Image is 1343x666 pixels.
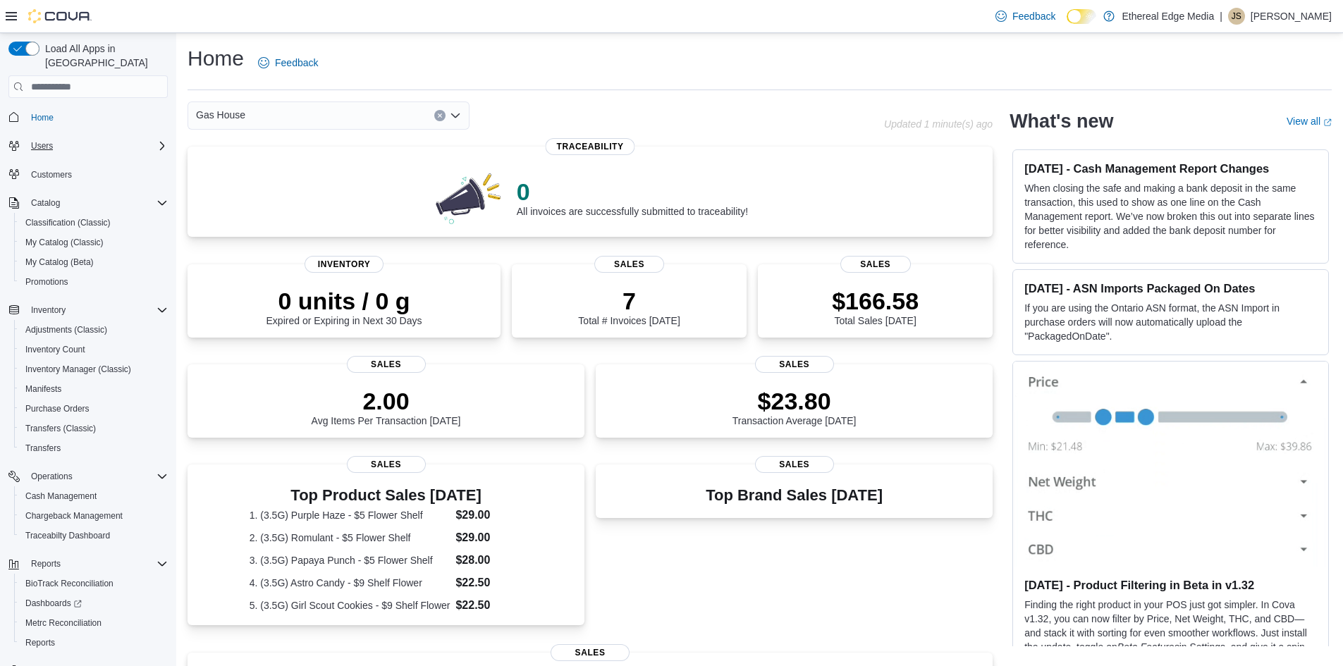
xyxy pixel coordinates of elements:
[884,118,993,130] p: Updated 1 minute(s) ago
[14,379,173,399] button: Manifests
[25,364,131,375] span: Inventory Manager (Classic)
[732,387,857,426] div: Transaction Average [DATE]
[1228,8,1245,25] div: Justin Steinert
[14,574,173,593] button: BioTrack Reconciliation
[20,615,168,631] span: Metrc Reconciliation
[20,341,168,358] span: Inventory Count
[20,400,95,417] a: Purchase Orders
[266,287,422,326] div: Expired or Expiring in Next 30 Days
[14,252,173,272] button: My Catalog (Beta)
[25,108,168,125] span: Home
[25,468,168,485] span: Operations
[31,197,60,209] span: Catalog
[25,491,97,502] span: Cash Management
[14,486,173,506] button: Cash Management
[20,440,168,457] span: Transfers
[20,527,116,544] a: Traceabilty Dashboard
[25,468,78,485] button: Operations
[25,637,55,648] span: Reports
[250,487,523,504] h3: Top Product Sales [DATE]
[31,112,54,123] span: Home
[20,527,168,544] span: Traceabilty Dashboard
[31,558,61,569] span: Reports
[25,555,66,572] button: Reports
[3,164,173,185] button: Customers
[250,576,450,590] dt: 4. (3.5G) Astro Candy - $9 Shelf Flower
[1232,8,1241,25] span: JS
[3,554,173,574] button: Reports
[20,234,168,251] span: My Catalog (Classic)
[25,217,111,228] span: Classification (Classic)
[20,400,168,417] span: Purchase Orders
[20,381,67,397] a: Manifests
[755,456,834,473] span: Sales
[3,136,173,156] button: Users
[832,287,919,315] p: $166.58
[706,487,883,504] h3: Top Brand Sales [DATE]
[20,507,168,524] span: Chargeback Management
[1117,641,1179,653] em: Beta Features
[450,110,461,121] button: Open list of options
[455,552,522,569] dd: $28.00
[551,644,630,661] span: Sales
[1251,8,1332,25] p: [PERSON_NAME]
[14,419,173,438] button: Transfers (Classic)
[990,2,1061,30] a: Feedback
[20,420,102,437] a: Transfers (Classic)
[14,613,173,633] button: Metrc Reconciliation
[832,287,919,326] div: Total Sales [DATE]
[517,178,748,217] div: All invoices are successfully submitted to traceability!
[25,598,82,609] span: Dashboards
[20,440,66,457] a: Transfers
[20,273,168,290] span: Promotions
[755,356,834,373] span: Sales
[14,633,173,653] button: Reports
[1024,281,1317,295] h3: [DATE] - ASN Imports Packaged On Dates
[14,526,173,545] button: Traceabilty Dashboard
[434,110,446,121] button: Clear input
[14,438,173,458] button: Transfers
[31,471,73,482] span: Operations
[347,356,426,373] span: Sales
[347,456,426,473] span: Sales
[3,193,173,213] button: Catalog
[20,234,109,251] a: My Catalog (Classic)
[25,578,114,589] span: BioTrack Reconciliation
[25,423,96,434] span: Transfers (Classic)
[188,44,244,73] h1: Home
[455,507,522,524] dd: $29.00
[14,593,173,613] a: Dashboards
[275,56,318,70] span: Feedback
[3,467,173,486] button: Operations
[14,272,173,292] button: Promotions
[25,443,61,454] span: Transfers
[14,399,173,419] button: Purchase Orders
[455,574,522,591] dd: $22.50
[1287,116,1332,127] a: View allExternal link
[25,195,66,211] button: Catalog
[25,324,107,335] span: Adjustments (Classic)
[312,387,461,415] p: 2.00
[840,256,911,273] span: Sales
[1010,110,1113,132] h2: What's new
[578,287,680,315] p: 7
[39,42,168,70] span: Load All Apps in [GEOGRAPHIC_DATA]
[732,387,857,415] p: $23.80
[305,256,384,273] span: Inventory
[20,595,87,612] a: Dashboards
[25,383,61,395] span: Manifests
[455,529,522,546] dd: $29.00
[1012,9,1055,23] span: Feedback
[25,510,123,522] span: Chargeback Management
[25,137,59,154] button: Users
[1024,161,1317,175] h3: [DATE] - Cash Management Report Changes
[20,488,102,505] a: Cash Management
[31,304,66,316] span: Inventory
[20,321,168,338] span: Adjustments (Classic)
[25,344,85,355] span: Inventory Count
[25,276,68,288] span: Promotions
[312,387,461,426] div: Avg Items Per Transaction [DATE]
[20,507,128,524] a: Chargeback Management
[14,233,173,252] button: My Catalog (Classic)
[25,302,71,319] button: Inventory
